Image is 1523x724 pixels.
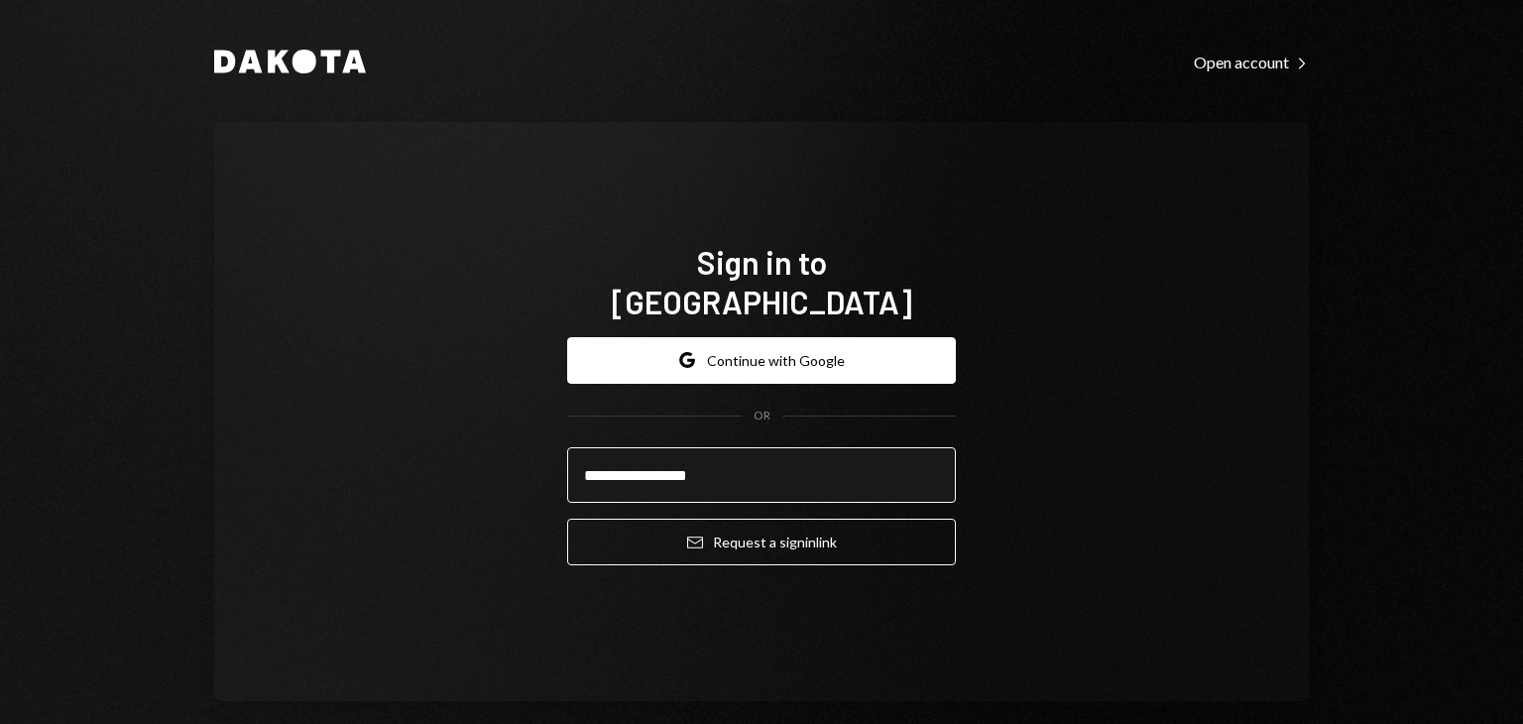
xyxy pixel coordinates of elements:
[567,519,956,565] button: Request a signinlink
[754,408,770,424] div: OR
[567,242,956,321] h1: Sign in to [GEOGRAPHIC_DATA]
[1194,51,1309,72] a: Open account
[1194,53,1309,72] div: Open account
[567,337,956,384] button: Continue with Google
